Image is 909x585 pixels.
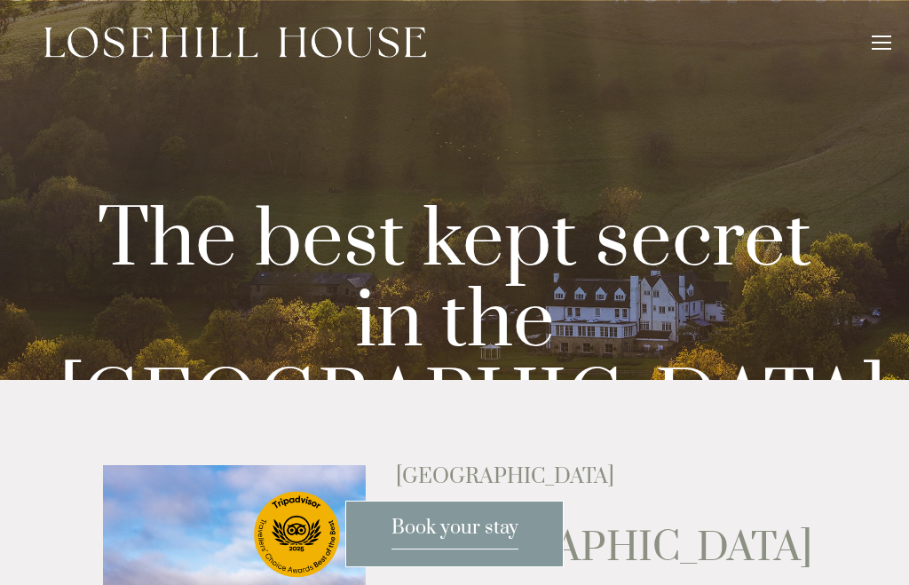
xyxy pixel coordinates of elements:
[396,526,805,571] h1: [GEOGRAPHIC_DATA]
[345,501,564,567] a: Book your stay
[396,465,805,488] h2: [GEOGRAPHIC_DATA]
[59,192,886,454] strong: The best kept secret in the [GEOGRAPHIC_DATA]
[391,516,518,549] span: Book your stay
[44,27,426,58] img: Losehill House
